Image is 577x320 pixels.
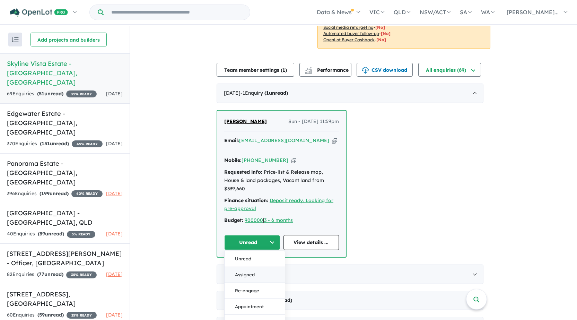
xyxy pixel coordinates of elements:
[288,118,339,126] span: Sun - [DATE] 11:59pm
[305,67,312,71] img: line-chart.svg
[224,216,339,225] div: |
[224,137,239,144] strong: Email:
[40,140,69,147] strong: ( unread)
[306,67,349,73] span: Performance
[291,157,296,164] button: Copy
[362,67,369,74] img: download icon
[37,90,63,97] strong: ( unread)
[37,312,64,318] strong: ( unread)
[225,267,285,283] button: Assigned
[225,283,285,299] button: Re-engage
[71,190,103,197] span: 40 % READY
[357,63,413,77] button: CSV download
[299,63,351,77] button: Performance
[217,291,483,310] div: [DATE]
[7,208,123,227] h5: [GEOGRAPHIC_DATA] - [GEOGRAPHIC_DATA] , QLD
[105,5,248,20] input: Try estate name, suburb, builder or developer
[41,190,50,197] span: 199
[305,69,312,74] img: bar-chart.svg
[7,140,103,148] div: 370 Enquir ies
[323,37,375,42] u: OpenLot Buyer Cashback
[12,37,19,42] img: sort.svg
[224,157,242,163] strong: Mobile:
[7,59,123,87] h5: Skyline Vista Estate - [GEOGRAPHIC_DATA] , [GEOGRAPHIC_DATA]
[224,118,267,124] span: [PERSON_NAME]
[239,137,329,144] a: [EMAIL_ADDRESS][DOMAIN_NAME]
[381,31,391,36] span: [No]
[224,197,268,204] strong: Finance situation:
[7,270,97,279] div: 82 Enquir ies
[217,63,294,77] button: Team member settings (1)
[376,37,386,42] span: [No]
[224,168,339,193] div: Price-list & Release map, House & land packages, Vacant land from $339,660
[7,289,123,308] h5: [STREET_ADDRESS] , [GEOGRAPHIC_DATA]
[106,271,123,277] span: [DATE]
[264,90,288,96] strong: ( unread)
[30,33,107,46] button: Add projects and builders
[217,84,483,103] div: [DATE]
[7,249,123,268] h5: [STREET_ADDRESS][PERSON_NAME] - Officer , [GEOGRAPHIC_DATA]
[7,230,95,238] div: 40 Enquir ies
[39,312,45,318] span: 59
[106,90,123,97] span: [DATE]
[7,109,123,137] h5: Edgewater Estate - [GEOGRAPHIC_DATA] , [GEOGRAPHIC_DATA]
[224,217,243,223] strong: Budget:
[225,299,285,315] button: Appointment
[224,197,333,212] a: Deposit ready, Looking for pre-approval
[106,190,123,197] span: [DATE]
[217,265,483,284] div: [DATE]
[323,25,374,30] u: Social media retargeting
[224,169,262,175] strong: Requested info:
[42,140,50,147] span: 151
[39,90,44,97] span: 51
[241,90,288,96] span: - 1 Enquir y
[7,90,97,98] div: 69 Enquir ies
[332,137,337,144] button: Copy
[283,235,339,250] a: View details ...
[242,157,288,163] a: [PHONE_NUMBER]
[507,9,559,16] span: [PERSON_NAME]...
[282,67,285,73] span: 1
[67,231,95,238] span: 5 % READY
[418,63,481,77] button: All enquiries (69)
[106,312,123,318] span: [DATE]
[37,271,63,277] strong: ( unread)
[224,235,280,250] button: Unread
[245,217,263,223] a: 900000
[7,311,97,319] div: 60 Enquir ies
[66,90,97,97] span: 35 % READY
[375,25,385,30] span: [No]
[40,190,69,197] strong: ( unread)
[225,251,285,267] button: Unread
[66,271,97,278] span: 35 % READY
[264,217,293,223] a: 3 - 6 months
[38,231,64,237] strong: ( unread)
[39,271,44,277] span: 77
[106,140,123,147] span: [DATE]
[266,90,269,96] span: 1
[323,31,379,36] u: Automated buyer follow-up
[106,231,123,237] span: [DATE]
[72,140,103,147] span: 45 % READY
[7,190,103,198] div: 396 Enquir ies
[7,159,123,187] h5: Panorama Estate - [GEOGRAPHIC_DATA] , [GEOGRAPHIC_DATA]
[67,312,97,319] span: 25 % READY
[10,8,68,17] img: Openlot PRO Logo White
[224,118,267,126] a: [PERSON_NAME]
[40,231,45,237] span: 39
